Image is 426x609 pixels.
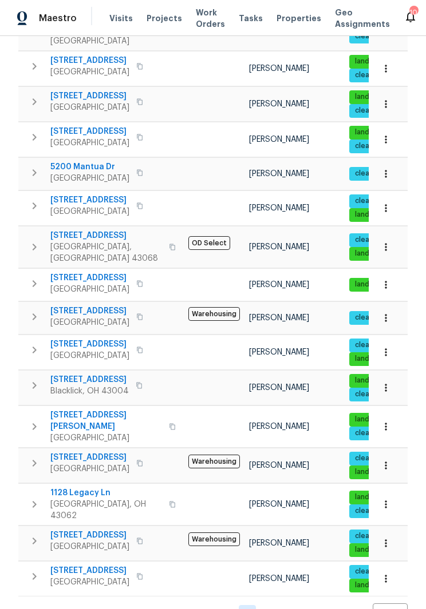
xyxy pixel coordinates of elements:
span: cleaning [350,453,388,463]
span: landscaping [350,580,401,590]
span: cleaning [350,169,388,178]
span: landscaping [350,210,401,220]
span: [STREET_ADDRESS] [50,272,129,284]
span: [GEOGRAPHIC_DATA] [50,137,129,149]
span: Work Orders [196,7,225,30]
span: OD Select [188,236,230,250]
span: [STREET_ADDRESS] [50,530,129,541]
span: [GEOGRAPHIC_DATA] [50,463,129,475]
span: [GEOGRAPHIC_DATA] [50,206,129,217]
span: [PERSON_NAME] [249,461,309,469]
span: cleaning [350,196,388,206]
div: 10 [409,7,417,18]
span: cleaning [350,531,388,541]
span: [STREET_ADDRESS][PERSON_NAME] [50,409,162,432]
span: [PERSON_NAME] [249,539,309,547]
span: Properties [277,13,321,24]
span: cleaning [350,428,388,438]
span: [PERSON_NAME] [249,65,309,73]
span: Blacklick, OH 43004 [50,385,129,397]
span: [STREET_ADDRESS] [50,126,129,137]
span: landscaping [350,128,401,137]
span: landscaping [350,280,401,289]
span: Warehousing [188,307,240,321]
span: [GEOGRAPHIC_DATA] [50,350,129,361]
span: landscaping [350,92,401,102]
span: [PERSON_NAME] [249,281,309,289]
span: Maestro [39,13,77,24]
span: [STREET_ADDRESS] [50,452,129,463]
span: cleaning [350,141,388,151]
span: [GEOGRAPHIC_DATA] [50,102,129,113]
span: [GEOGRAPHIC_DATA] [50,432,162,444]
span: [PERSON_NAME] [249,575,309,583]
span: cleaning [350,506,388,516]
span: [GEOGRAPHIC_DATA] [50,35,162,47]
span: landscaping [350,545,401,555]
span: landscaping [350,249,401,258]
span: Tasks [239,14,263,22]
span: [STREET_ADDRESS] [50,339,129,350]
span: [GEOGRAPHIC_DATA] [50,317,129,328]
span: cleaning [350,389,388,399]
span: [PERSON_NAME] [249,384,309,392]
span: [PERSON_NAME] [249,500,309,508]
span: cleaning [350,340,388,350]
span: [STREET_ADDRESS] [50,305,129,317]
span: cleaning [350,235,388,245]
span: [GEOGRAPHIC_DATA] [50,284,129,295]
span: [STREET_ADDRESS] [50,230,162,241]
span: [GEOGRAPHIC_DATA] [50,576,129,588]
span: [STREET_ADDRESS] [50,194,129,206]
span: [PERSON_NAME] [249,170,309,178]
span: [PERSON_NAME] [249,348,309,356]
span: Warehousing [188,455,240,468]
span: cleaning [350,31,388,41]
span: [STREET_ADDRESS] [50,55,129,66]
span: landscaping [350,57,401,66]
span: 1128 Legacy Ln [50,487,162,499]
span: landscaping [350,376,401,385]
span: [STREET_ADDRESS] [50,565,129,576]
span: Projects [147,13,182,24]
span: cleaning [350,70,388,80]
span: Warehousing [188,532,240,546]
span: Visits [109,13,133,24]
span: landscaping [350,415,401,424]
span: [GEOGRAPHIC_DATA], OH 43062 [50,499,162,522]
span: [GEOGRAPHIC_DATA] [50,541,129,552]
span: [PERSON_NAME] [249,204,309,212]
span: [PERSON_NAME] [249,314,309,322]
span: [STREET_ADDRESS] [50,90,129,102]
span: Geo Assignments [335,7,390,30]
span: landscaping [350,354,401,364]
span: [GEOGRAPHIC_DATA], [GEOGRAPHIC_DATA] 43068 [50,241,162,264]
span: [PERSON_NAME] [249,423,309,431]
span: [PERSON_NAME] [249,100,309,108]
span: landscaping [350,467,401,477]
span: landscaping [350,492,401,502]
span: cleaning [350,567,388,576]
span: [STREET_ADDRESS] [50,374,129,385]
span: [PERSON_NAME] [249,136,309,144]
span: 5200 Mantua Dr [50,161,129,173]
span: [PERSON_NAME] [249,243,309,251]
span: cleaning [350,313,388,323]
span: [GEOGRAPHIC_DATA] [50,173,129,184]
span: [GEOGRAPHIC_DATA] [50,66,129,78]
span: cleaning [350,106,388,116]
